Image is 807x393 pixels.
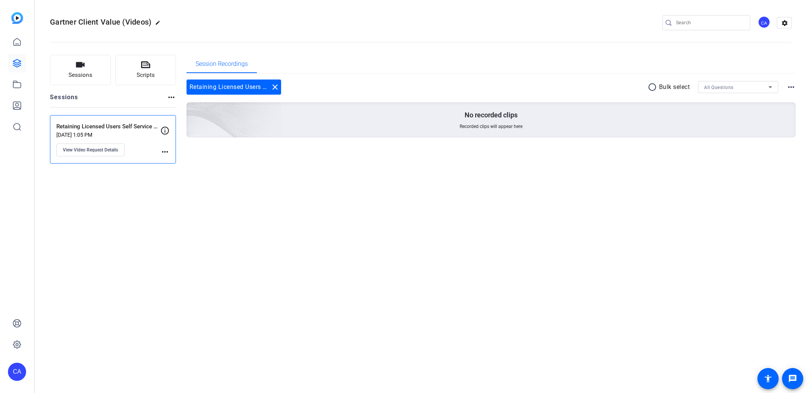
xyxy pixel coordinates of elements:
[196,61,248,67] span: Session Recordings
[676,18,744,27] input: Search
[777,17,792,29] mat-icon: settings
[56,143,124,156] button: View Video Request Details
[50,55,111,85] button: Sessions
[187,80,281,95] div: Retaining Licensed Users Self Service Shoots
[465,111,518,120] p: No recorded clips
[659,83,690,92] p: Bulk select
[704,85,734,90] span: All Questions
[763,374,773,383] mat-icon: accessibility
[758,16,771,29] ngx-avatar: Chris Annese
[56,122,160,131] p: Retaining Licensed Users Self Service Shoots
[787,83,796,92] mat-icon: more_horiz
[115,55,176,85] button: Scripts
[648,83,659,92] mat-icon: radio_button_unchecked
[50,17,151,27] span: Gartner Client Value (Videos)
[758,16,770,28] div: CA
[63,147,118,153] span: View Video Request Details
[11,12,23,24] img: blue-gradient.svg
[160,147,169,156] mat-icon: more_horiz
[155,20,164,29] mat-icon: edit
[68,71,92,80] span: Sessions
[56,132,160,138] p: [DATE] 1:05 PM
[102,27,282,192] img: embarkstudio-empty-session.png
[137,71,155,80] span: Scripts
[460,123,522,129] span: Recorded clips will appear here
[167,93,176,102] mat-icon: more_horiz
[50,93,78,107] h2: Sessions
[8,363,26,381] div: CA
[788,374,797,383] mat-icon: message
[271,83,280,92] mat-icon: close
